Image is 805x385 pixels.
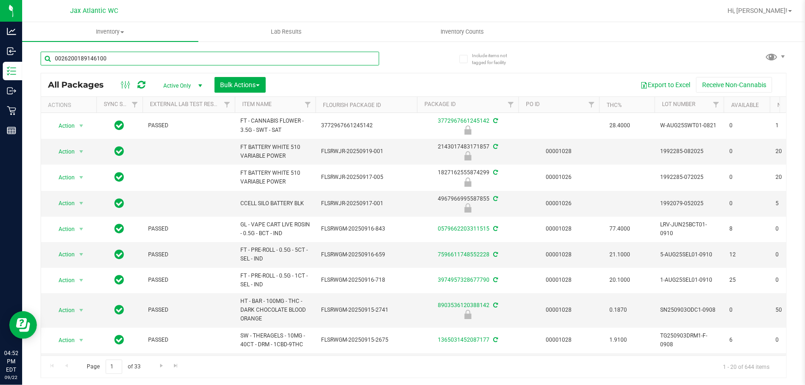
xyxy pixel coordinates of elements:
[7,47,16,56] inline-svg: Inbound
[416,125,520,135] div: Quarantine
[503,97,519,113] a: Filter
[526,101,540,107] a: PO ID
[660,220,718,238] span: LRV-JUN25BCT01-0910
[716,360,777,373] span: 1 - 20 of 644 items
[150,101,222,107] a: External Lab Test Result
[416,168,520,186] div: 1827162555874299
[605,303,632,317] span: 0.1870
[7,106,16,115] inline-svg: Retail
[605,222,635,236] span: 77.4000
[660,276,718,284] span: 1-AUG25SEL01-0910
[438,225,489,232] a: 0579662203311515
[660,199,718,208] span: 1992079-052025
[546,277,572,283] a: 00001028
[50,274,75,287] span: Action
[607,102,622,108] a: THC%
[76,223,87,236] span: select
[4,374,18,381] p: 09/22
[424,101,456,107] a: Package ID
[438,277,489,283] a: 3974957328677790
[79,360,149,374] span: Page of 33
[240,143,310,160] span: FT BATTERY WHITE 510 VARIABLE POWER
[22,28,198,36] span: Inventory
[50,197,75,210] span: Action
[76,334,87,347] span: select
[416,178,520,187] div: Newly Received
[169,360,183,372] a: Go to the last page
[104,101,139,107] a: Sync Status
[50,119,75,132] span: Action
[492,118,498,124] span: Sync from Compliance System
[221,81,260,89] span: Bulk Actions
[50,248,75,261] span: Action
[321,250,411,259] span: FLSRWGM-20250916-659
[48,102,93,108] div: Actions
[240,246,310,263] span: FT - PRE-ROLL - 0.5G - 5CT - SEL - IND
[4,349,18,374] p: 04:52 PM EDT
[438,118,489,124] a: 3772967661245142
[115,222,125,235] span: In Sync
[375,22,551,41] a: Inventory Counts
[321,306,411,314] span: FLSRWGM-20250915-2741
[148,276,229,284] span: PASSED
[605,248,635,261] span: 21.1000
[76,248,87,261] span: select
[472,52,518,66] span: Include items not tagged for facility
[492,169,498,176] span: Sync from Compliance System
[148,336,229,344] span: PASSED
[605,333,632,347] span: 1.9100
[660,306,718,314] span: SN250903ODC1-0908
[115,303,125,316] span: In Sync
[546,307,572,313] a: 00001028
[416,203,520,213] div: Newly Received
[115,119,125,132] span: In Sync
[546,251,572,258] a: 00001028
[660,173,718,182] span: 1992285-072025
[727,7,787,14] span: Hi, [PERSON_NAME]!
[48,80,113,90] span: All Packages
[198,22,375,41] a: Lab Results
[416,310,520,319] div: Launch Hold
[416,142,520,160] div: 2143017483171857
[7,27,16,36] inline-svg: Analytics
[300,97,316,113] a: Filter
[696,77,772,93] button: Receive Non-Cannabis
[76,145,87,158] span: select
[41,52,379,65] input: Search Package ID, Item Name, SKU, Lot or Part Number...
[492,143,498,150] span: Sync from Compliance System
[76,304,87,317] span: select
[50,334,75,347] span: Action
[729,199,764,208] span: 0
[115,248,125,261] span: In Sync
[115,145,125,158] span: In Sync
[148,121,229,130] span: PASSED
[258,28,314,36] span: Lab Results
[492,277,498,283] span: Sync from Compliance System
[729,147,764,156] span: 0
[50,223,75,236] span: Action
[438,337,489,343] a: 1365031452087177
[546,225,572,232] a: 00001028
[148,306,229,314] span: PASSED
[215,77,266,93] button: Bulk Actions
[321,173,411,182] span: FLSRWJR-20250917-005
[584,97,599,113] a: Filter
[731,102,759,108] a: Available
[662,101,695,107] a: Lot Number
[240,169,310,186] span: FT BATTERY WHITE 510 VARIABLE POWER
[115,333,125,346] span: In Sync
[240,117,310,134] span: FT - CANNABIS FLOWER - 3.5G - SWT - SAT
[240,220,310,238] span: GL - VAPE CART LIVE ROSIN - 0.5G - BCT - IND
[429,28,497,36] span: Inventory Counts
[660,147,718,156] span: 1992285-082025
[76,171,87,184] span: select
[660,250,718,259] span: 5-AUG25SEL01-0910
[220,97,235,113] a: Filter
[240,272,310,289] span: FT - PRE-ROLL - 0.5G - 1CT - SEL - IND
[321,199,411,208] span: FLSRWJR-20250917-001
[50,171,75,184] span: Action
[148,225,229,233] span: PASSED
[115,197,125,210] span: In Sync
[50,145,75,158] span: Action
[22,22,198,41] a: Inventory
